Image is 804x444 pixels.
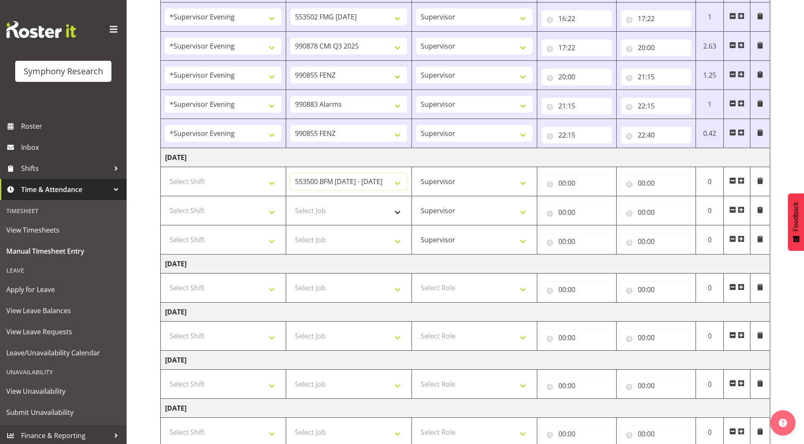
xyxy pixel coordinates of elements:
div: Leave [2,262,125,279]
td: 1 [696,3,724,32]
input: Click to select... [621,281,691,298]
td: 0 [696,322,724,351]
input: Click to select... [541,329,612,346]
span: Manual Timesheet Entry [6,245,120,257]
input: Click to select... [541,10,612,27]
td: 1.25 [696,61,724,90]
img: help-xxl-2.png [779,419,787,427]
input: Click to select... [621,97,691,114]
td: 0 [696,225,724,254]
span: Leave/Unavailability Calendar [6,347,120,359]
input: Click to select... [541,175,612,192]
input: Click to select... [621,425,691,442]
span: Submit Unavailability [6,406,120,419]
td: 1 [696,90,724,119]
a: Manual Timesheet Entry [2,241,125,262]
input: Click to select... [541,204,612,221]
td: [DATE] [161,254,770,273]
input: Click to select... [541,39,612,56]
input: Click to select... [541,233,612,250]
a: Submit Unavailability [2,402,125,423]
td: 0.42 [696,119,724,148]
span: View Leave Requests [6,325,120,338]
span: View Leave Balances [6,304,120,317]
input: Click to select... [541,281,612,298]
a: View Unavailability [2,381,125,402]
td: [DATE] [161,148,770,167]
a: View Leave Balances [2,300,125,321]
input: Click to select... [621,204,691,221]
input: Click to select... [541,377,612,394]
td: 0 [696,196,724,225]
span: Time & Attendance [21,183,110,196]
input: Click to select... [621,233,691,250]
td: [DATE] [161,399,770,418]
a: Apply for Leave [2,279,125,300]
td: [DATE] [161,351,770,370]
input: Click to select... [621,377,691,394]
input: Click to select... [541,68,612,85]
div: Timesheet [2,202,125,219]
span: Feedback [792,202,800,231]
input: Click to select... [541,127,612,143]
td: 0 [696,370,724,399]
input: Click to select... [541,97,612,114]
span: Inbox [21,141,122,154]
td: 2.63 [696,32,724,61]
button: Feedback - Show survey [788,193,804,251]
td: 0 [696,273,724,303]
td: 0 [696,167,724,196]
input: Click to select... [621,175,691,192]
img: Rosterit website logo [6,21,76,38]
div: Symphony Research [24,65,103,78]
td: [DATE] [161,303,770,322]
a: Leave/Unavailability Calendar [2,342,125,363]
span: Roster [21,120,122,133]
input: Click to select... [621,10,691,27]
input: Click to select... [541,425,612,442]
span: View Timesheets [6,224,120,236]
input: Click to select... [621,39,691,56]
input: Click to select... [621,329,691,346]
a: View Leave Requests [2,321,125,342]
div: Unavailability [2,363,125,381]
span: Shifts [21,162,110,175]
span: View Unavailability [6,385,120,398]
input: Click to select... [621,68,691,85]
span: Finance & Reporting [21,429,110,442]
input: Click to select... [621,127,691,143]
a: View Timesheets [2,219,125,241]
span: Apply for Leave [6,283,120,296]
